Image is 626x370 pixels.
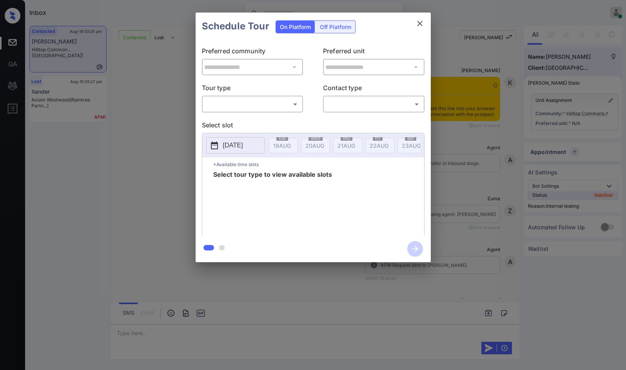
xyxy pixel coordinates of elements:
span: Select tour type to view available slots [213,171,332,234]
p: [DATE] [223,141,243,150]
button: close [412,16,428,31]
button: [DATE] [206,137,265,154]
div: Off Platform [316,21,355,33]
p: Preferred unit [323,46,425,59]
div: On Platform [276,21,315,33]
p: Preferred community [202,46,303,59]
p: Select slot [202,120,425,133]
p: *Available time slots [213,158,424,171]
h2: Schedule Tour [196,13,276,40]
p: Contact type [323,83,425,96]
p: Tour type [202,83,303,96]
